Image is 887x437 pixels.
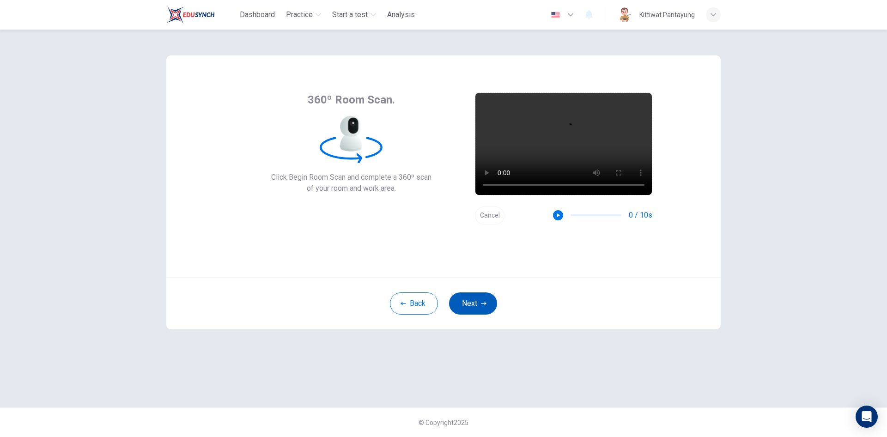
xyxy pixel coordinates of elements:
span: of your room and work area. [271,183,431,194]
div: Kittiwat Pantayung [639,9,695,20]
button: Next [449,292,497,315]
span: Practice [286,9,313,20]
img: Profile picture [617,7,632,22]
span: Analysis [387,9,415,20]
a: Train Test logo [166,6,236,24]
button: Dashboard [236,6,279,23]
span: Click Begin Room Scan and complete a 360º scan [271,172,431,183]
button: Analysis [383,6,419,23]
img: en [550,12,561,18]
button: Practice [282,6,325,23]
span: Dashboard [240,9,275,20]
span: 0 / 10s [629,210,652,221]
button: Cancel [475,206,504,225]
span: Start a test [332,9,368,20]
div: Open Intercom Messenger [856,406,878,428]
span: 360º Room Scan. [308,92,395,107]
span: © Copyright 2025 [419,419,468,426]
button: Back [390,292,438,315]
img: Train Test logo [166,6,215,24]
button: Start a test [328,6,380,23]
